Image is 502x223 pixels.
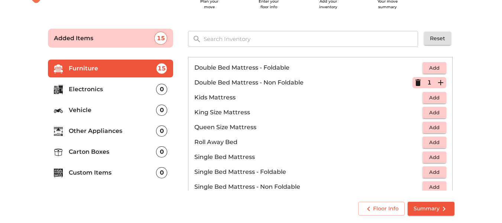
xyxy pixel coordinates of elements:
span: Add [426,153,443,162]
span: Add [426,123,443,132]
p: Added Items [54,34,155,43]
p: Double Bed Mattress - Non Foldable [194,78,412,87]
p: Carton Boxes [69,147,156,156]
p: Other Appliances [69,127,156,136]
span: Add [426,138,443,147]
div: 0 [156,146,167,157]
p: Single Bed Mattress [194,153,422,162]
span: Add [426,64,443,72]
button: Add [422,92,446,103]
p: Vehicle [69,106,156,115]
button: Add [422,62,446,74]
button: Add [422,166,446,178]
span: Add [426,168,443,176]
span: Floor Info [364,204,399,213]
button: Add [422,107,446,118]
div: 0 [156,167,167,178]
button: Add [422,122,446,133]
p: Electronics [69,85,156,94]
button: Add [422,181,446,193]
div: 15 [156,63,167,74]
span: Add [426,108,443,117]
button: Floor Info [358,202,405,216]
p: Single Bed Mattress - Non Foldable [194,182,422,191]
p: King Size Mattress [194,108,422,117]
div: 0 [156,84,167,95]
p: Kids Mattress [194,93,422,102]
button: Reset [424,32,451,45]
div: 0 [156,105,167,116]
div: 15 [154,32,167,45]
button: Add [422,152,446,163]
p: Custom Items [69,168,156,177]
p: 1 [427,78,431,87]
button: Add Item [435,77,446,88]
button: Add [422,137,446,148]
button: Delete Item [412,77,424,88]
span: Add [426,93,443,102]
span: Summary [414,204,448,213]
p: Double Bed Mattress - Foldable [194,63,422,72]
span: Add [426,183,443,191]
p: Queen Size Mattress [194,123,422,132]
p: Furniture [69,64,156,73]
div: 0 [156,125,167,137]
button: Summary [408,202,454,216]
span: Reset [430,34,445,43]
p: Roll Away Bed [194,138,422,147]
input: Search Inventory [199,31,423,47]
p: Single Bed Mattress - Foldable [194,168,422,176]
